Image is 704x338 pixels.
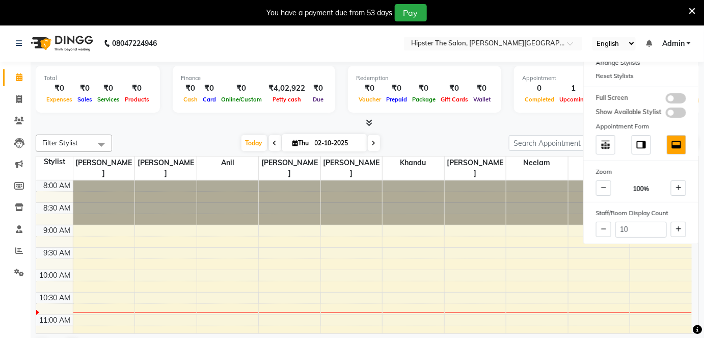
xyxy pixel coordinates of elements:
div: 8:30 AM [42,203,73,214]
b: 08047224946 [112,29,157,58]
div: ₹0 [44,83,75,94]
img: dock_right.svg [636,139,647,150]
span: Admin [662,38,685,49]
input: 2025-10-02 [312,136,363,151]
span: Upcoming [557,96,590,103]
div: ₹0 [122,83,152,94]
span: Gift Cards [438,96,471,103]
div: ₹0 [384,83,410,94]
span: Services [95,96,122,103]
div: 10:00 AM [38,270,73,281]
span: Thu [290,139,312,147]
span: Products [122,96,152,103]
span: Cash [181,96,200,103]
span: Online/Custom [219,96,264,103]
div: 10:30 AM [38,293,73,303]
div: Appointment [522,74,648,83]
span: Card [200,96,219,103]
div: Finance [181,74,327,83]
img: dock_bottom.svg [671,139,682,150]
input: Search Appointment [509,135,598,151]
span: Today [241,135,267,151]
span: Package [410,96,438,103]
span: anil [197,157,259,169]
div: You have a payment due from 53 days [267,8,393,18]
div: Total [44,74,152,83]
div: Redemption [356,74,493,83]
span: Petty cash [270,96,304,103]
div: ₹0 [438,83,471,94]
img: logo [26,29,96,58]
div: Appointment Form [584,120,698,133]
span: [PERSON_NAME] [135,157,197,180]
span: neelam [506,157,568,169]
div: ₹0 [75,83,95,94]
button: Pay [395,4,427,21]
span: [PERSON_NAME] [321,157,383,180]
div: ₹0 [200,83,219,94]
div: ₹0 [356,83,384,94]
span: Prepaid [384,96,410,103]
span: Khandu [383,157,444,169]
div: ₹0 [219,83,264,94]
div: ₹4,02,922 [264,83,309,94]
div: ₹0 [471,83,493,94]
span: [PERSON_NAME] [445,157,506,180]
span: Wallet [471,96,493,103]
div: Stylist [36,157,73,167]
div: Zoom [584,165,698,178]
span: Expenses [44,96,75,103]
div: Reset Stylists [584,69,698,83]
span: Filter Stylist [42,139,78,147]
span: Completed [522,96,557,103]
span: rekha [568,157,630,169]
div: 9:00 AM [42,225,73,236]
div: 11:00 AM [38,315,73,326]
div: 0 [522,83,557,94]
span: Due [310,96,326,103]
div: ₹0 [181,83,200,94]
div: 9:30 AM [42,248,73,258]
div: ₹0 [95,83,122,94]
div: ₹0 [410,83,438,94]
img: table_move_above.svg [600,139,611,150]
div: ₹0 [309,83,327,94]
span: Sales [75,96,95,103]
div: 8:00 AM [42,180,73,191]
span: [PERSON_NAME] [73,157,135,180]
div: Staff/Room Display Count [584,206,698,220]
span: Full Screen [596,93,628,103]
span: 100% [633,185,649,194]
div: Arrange Stylists [584,56,698,69]
span: Voucher [356,96,384,103]
span: [PERSON_NAME] [259,157,320,180]
div: 1 [557,83,590,94]
span: Show Available Stylist [596,108,662,118]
